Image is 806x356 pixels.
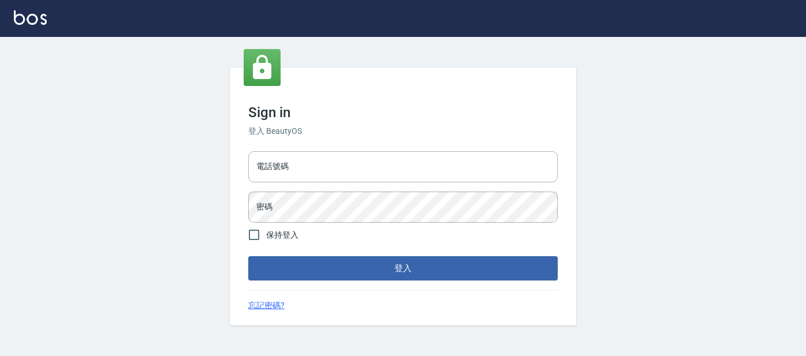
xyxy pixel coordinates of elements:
[14,10,47,25] img: Logo
[248,125,558,137] h6: 登入 BeautyOS
[248,299,285,312] a: 忘記密碼?
[248,104,558,121] h3: Sign in
[248,256,558,280] button: 登入
[266,229,298,241] span: 保持登入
